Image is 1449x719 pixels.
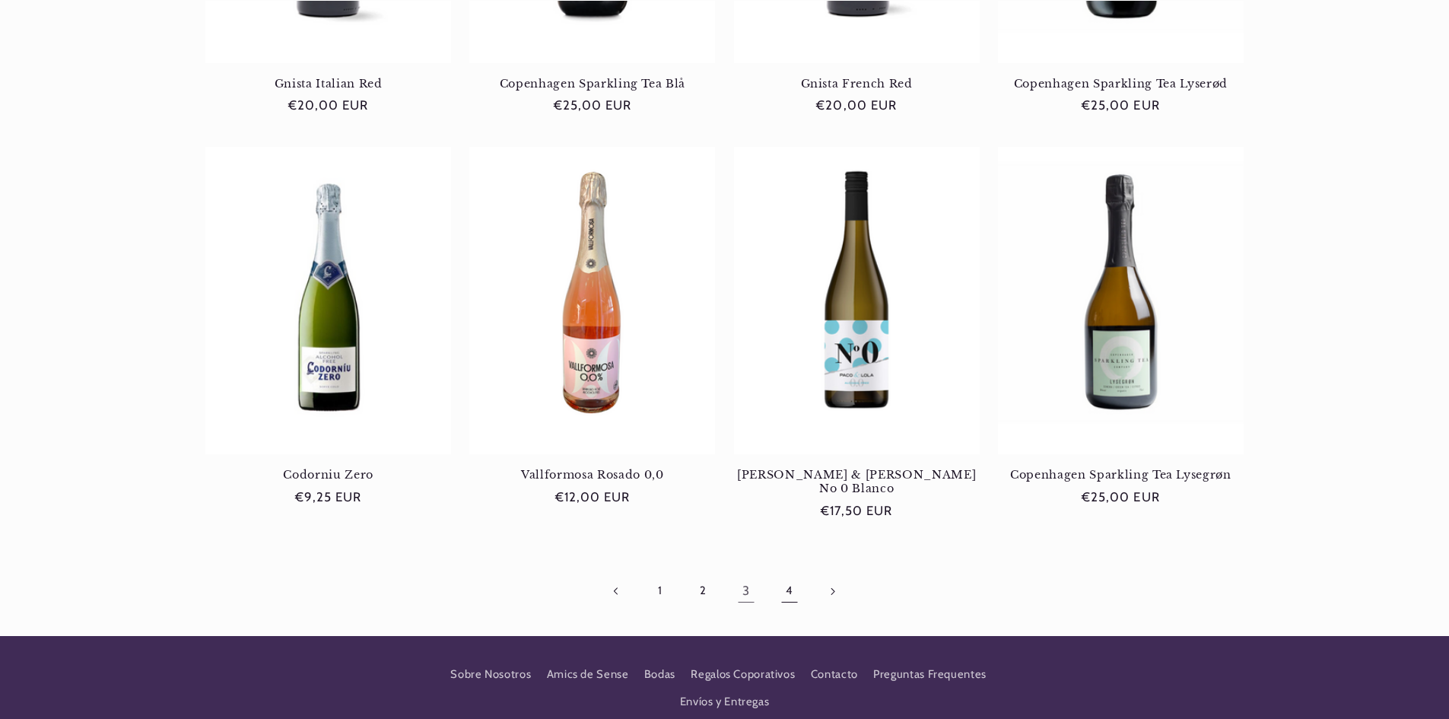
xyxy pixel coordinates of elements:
a: Amics de Sense [547,660,629,688]
a: Pagina anterior [599,574,634,609]
a: Página siguiente [815,574,850,609]
a: [PERSON_NAME] & [PERSON_NAME] No 0 Blanco [734,468,980,496]
a: Gnista French Red [734,77,980,91]
a: Vallformosa Rosado 0,0 [469,468,715,482]
a: Página 4 [771,574,806,609]
a: Sobre Nosotros [450,665,531,689]
a: Página 2 [685,574,720,609]
a: Bodas [644,660,675,688]
a: Página 1 [642,574,677,609]
a: Preguntas Frequentes [873,660,987,688]
a: Codorniu Zero [205,468,451,482]
a: Copenhagen Sparkling Tea Blå [469,77,715,91]
a: Copenhagen Sparkling Tea Lyserød [998,77,1244,91]
a: Envíos y Entregas [680,689,770,716]
a: Gnista Italian Red [205,77,451,91]
a: Copenhagen Sparkling Tea Lysegrøn [998,468,1244,482]
nav: Paginación [205,574,1244,609]
a: Regalos Coporativos [691,660,795,688]
a: Contacto [811,660,858,688]
a: Página 3 [729,574,764,609]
